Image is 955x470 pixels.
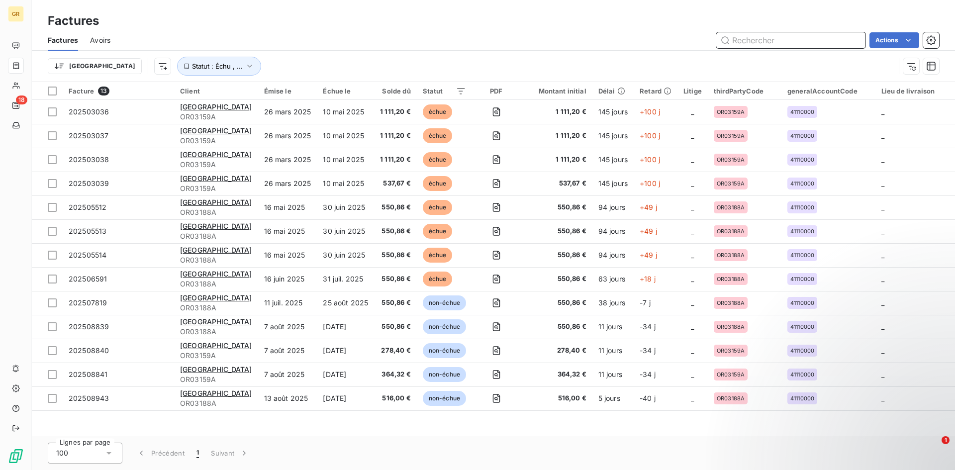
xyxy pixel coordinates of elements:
span: _ [691,322,694,331]
span: OR03188A [717,395,745,401]
td: 30 juin 2025 [317,243,374,267]
span: _ [881,107,884,116]
div: GR [8,6,24,22]
span: _ [881,131,884,140]
span: 550,86 € [380,226,411,236]
span: OR03159A [180,351,252,361]
span: OR03159A [717,157,745,163]
span: OR03159A [717,372,745,377]
span: 550,86 € [527,322,586,332]
span: _ [691,179,694,188]
span: 18 [16,95,27,104]
td: 94 jours [592,195,634,219]
span: _ [881,275,884,283]
span: +100 j [640,107,660,116]
span: [GEOGRAPHIC_DATA] [180,365,252,374]
span: non-échue [423,367,466,382]
td: 11 jours [592,315,634,339]
span: _ [691,370,694,378]
span: 100 [56,448,68,458]
span: échue [423,200,453,215]
span: OR03188A [180,303,252,313]
a: 18 [8,97,23,113]
span: +49 j [640,203,657,211]
span: 550,86 € [380,274,411,284]
span: [GEOGRAPHIC_DATA] [180,174,252,183]
td: 11 juil. 2025 [258,291,317,315]
td: [DATE] [317,315,374,339]
span: 41110000 [790,109,814,115]
span: -7 j [640,298,651,307]
span: 202508943 [69,394,109,402]
span: 550,86 € [380,298,411,308]
span: 550,86 € [527,202,586,212]
span: [GEOGRAPHIC_DATA] [180,198,252,206]
td: 26 mars 2025 [258,124,317,148]
span: Statut : Échu , ... [192,62,243,70]
td: 26 mars 2025 [258,148,317,172]
span: 202505514 [69,251,106,259]
iframe: Intercom live chat [921,436,945,460]
td: 5 jours [592,386,634,410]
span: 41110000 [790,133,814,139]
td: 26 mars 2025 [258,172,317,195]
span: _ [691,275,694,283]
div: Retard [640,87,671,95]
button: Précédent [130,443,191,464]
span: Factures [48,35,78,45]
span: 41110000 [790,300,814,306]
span: 41110000 [790,276,814,282]
span: OR03188A [717,300,745,306]
span: OR03188A [717,252,745,258]
td: 94 jours [592,243,634,267]
span: non-échue [423,295,466,310]
button: Actions [869,32,919,48]
span: OR03188A [180,279,252,289]
span: [GEOGRAPHIC_DATA] [180,246,252,254]
td: 16 juin 2025 [258,267,317,291]
span: échue [423,104,453,119]
h3: Factures [48,12,99,30]
span: 202508839 [69,322,109,331]
td: 11 jours [592,339,634,363]
span: [GEOGRAPHIC_DATA] [180,270,252,278]
td: 10 mai 2025 [317,100,374,124]
span: non-échue [423,391,466,406]
span: _ [691,251,694,259]
span: OR03159A [180,112,252,122]
span: 1 [196,448,199,458]
td: 30 juin 2025 [317,219,374,243]
span: 516,00 € [380,393,411,403]
span: non-échue [423,343,466,358]
span: OR03159A [180,160,252,170]
div: Lieu de livraison [881,87,947,95]
div: Échue le [323,87,368,95]
span: _ [691,155,694,164]
span: 1 111,20 € [527,131,586,141]
span: OR03188A [180,207,252,217]
td: 7 août 2025 [258,339,317,363]
button: 1 [191,443,205,464]
span: OR03188A [717,204,745,210]
span: _ [881,298,884,307]
span: 41110000 [790,181,814,187]
td: 145 jours [592,148,634,172]
td: 7 août 2025 [258,363,317,386]
span: 550,86 € [527,274,586,284]
span: OR03159A [717,181,745,187]
span: Avoirs [90,35,110,45]
span: 1 111,20 € [380,155,411,165]
td: 145 jours [592,124,634,148]
td: 7 août 2025 [258,315,317,339]
span: OR03188A [717,276,745,282]
span: OR03188A [717,324,745,330]
span: 202506591 [69,275,107,283]
td: 13 août 2025 [258,386,317,410]
td: 10 mai 2025 [317,148,374,172]
span: [GEOGRAPHIC_DATA] [180,389,252,397]
button: Suivant [205,443,255,464]
span: +49 j [640,227,657,235]
div: Délai [598,87,628,95]
span: _ [691,227,694,235]
span: 41110000 [790,348,814,354]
